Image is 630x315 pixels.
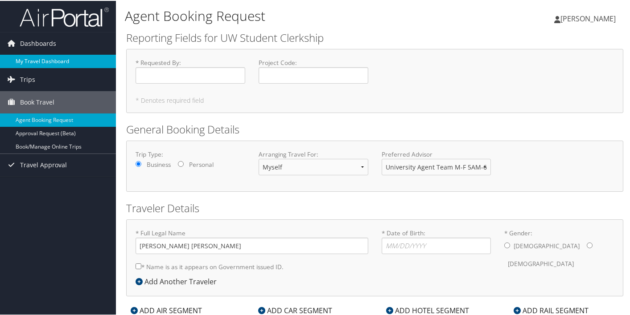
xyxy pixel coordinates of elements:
label: * Gender: [504,228,614,272]
div: Add Another Traveler [136,275,221,286]
label: Preferred Advisor [382,149,491,158]
label: [DEMOGRAPHIC_DATA] [508,254,574,271]
div: ADD AIR SEGMENT [126,304,206,315]
div: ADD RAIL SEGMENT [509,304,593,315]
input: Project Code: [259,66,368,83]
input: * Date of Birth: [382,237,491,253]
span: Book Travel [20,90,54,113]
label: [DEMOGRAPHIC_DATA] [514,237,580,254]
span: Travel Approval [20,153,67,175]
div: ADD HOTEL SEGMENT [382,304,474,315]
input: * Full Legal Name [136,237,368,253]
input: * Gender:[DEMOGRAPHIC_DATA][DEMOGRAPHIC_DATA] [504,242,510,247]
span: Dashboards [20,32,56,54]
h2: Traveler Details [126,200,623,215]
h2: Reporting Fields for UW Student Clerkship [126,29,623,44]
label: Personal [189,159,214,168]
label: Business [147,159,171,168]
h2: General Booking Details [126,121,623,136]
img: airportal-logo.png [20,6,109,27]
label: * Date of Birth: [382,228,491,253]
label: * Full Legal Name [136,228,368,253]
label: Arranging Travel For: [259,149,368,158]
a: [PERSON_NAME] [554,4,625,31]
label: * Requested By : [136,57,245,83]
h1: Agent Booking Request [125,6,458,24]
span: [PERSON_NAME] [560,13,616,23]
label: * Name is as it appears on Government issued ID. [136,258,284,274]
div: ADD CAR SEGMENT [254,304,337,315]
h5: * Denotes required field [136,97,614,103]
input: * Name is as it appears on Government issued ID. [136,262,141,268]
label: Trip Type: [136,149,245,158]
input: * Requested By: [136,66,245,83]
input: * Gender:[DEMOGRAPHIC_DATA][DEMOGRAPHIC_DATA] [587,242,593,247]
label: Project Code : [259,57,368,83]
span: Trips [20,68,35,90]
